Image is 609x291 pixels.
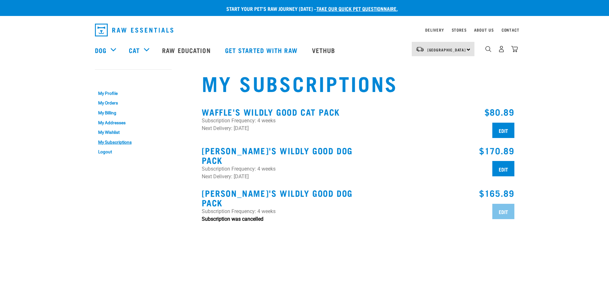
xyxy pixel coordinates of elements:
input: Edit [492,123,514,138]
a: Get started with Raw [219,37,306,63]
a: Dog [95,45,106,55]
input: Edit [492,161,514,176]
a: Cat [129,45,140,55]
p: Subscription Frequency: 4 weeks [202,117,354,125]
a: Logout [95,147,172,157]
img: user.png [498,46,505,52]
h1: My Subscriptions [202,71,514,94]
img: home-icon-1@2x.png [485,46,491,52]
h3: $80.89 [362,107,514,117]
p: Subscription Frequency: 4 weeks [202,165,354,173]
a: Raw Education [156,37,218,63]
h3: [PERSON_NAME]'s Wildly Good Dog Pack [202,188,354,208]
a: My Addresses [95,118,172,128]
a: take our quick pet questionnaire. [316,7,398,10]
img: home-icon@2x.png [511,46,518,52]
a: My Billing [95,108,172,118]
p: Subscription was cancelled [202,215,354,223]
h3: Waffle's Wildly Good Cat Pack [202,107,354,117]
p: Next Delivery: [DATE] [202,173,354,180]
a: About Us [474,29,494,31]
a: Delivery [425,29,444,31]
p: Subscription Frequency: 4 weeks [202,208,354,215]
a: My Orders [95,98,172,108]
h3: $170.89 [362,146,514,156]
a: Contact [502,29,519,31]
span: [GEOGRAPHIC_DATA] [427,49,466,51]
input: Edit [492,204,514,219]
a: My Subscriptions [95,137,172,147]
img: Raw Essentials Logo [95,24,173,36]
nav: dropdown navigation [90,21,519,39]
a: My Account [95,76,126,79]
h3: $165.89 [362,188,514,198]
h3: [PERSON_NAME]'s Wildly Good Dog Pack [202,146,354,165]
a: Vethub [306,37,343,63]
a: Stores [452,29,467,31]
a: My Profile [95,88,172,98]
p: Next Delivery: [DATE] [202,125,354,132]
img: van-moving.png [416,46,424,52]
a: My Wishlist [95,127,172,137]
